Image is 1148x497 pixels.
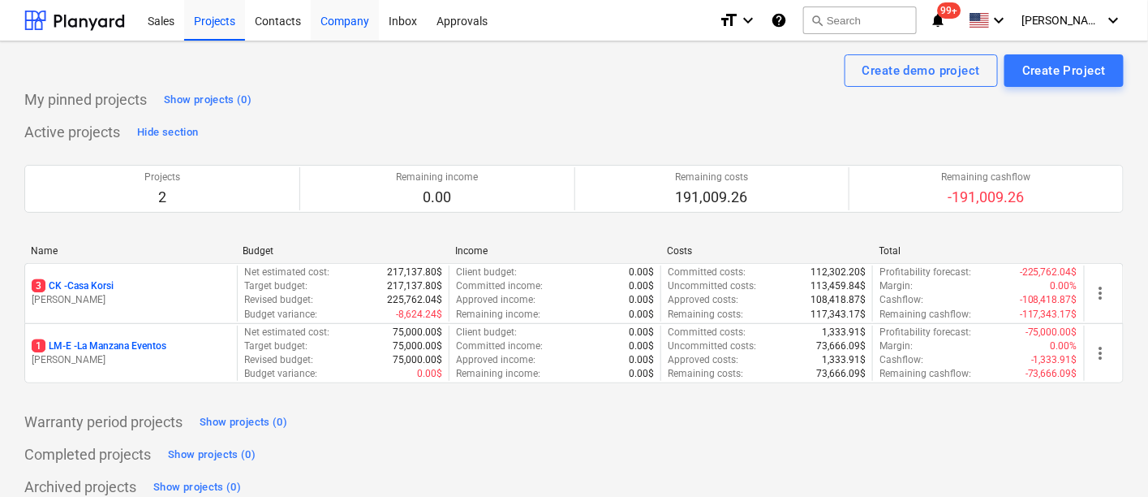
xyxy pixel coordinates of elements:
p: Remaining costs : [668,367,743,381]
p: Target budget : [244,279,307,293]
p: Uncommitted costs : [668,339,756,353]
p: 112,302.20$ [810,266,866,279]
div: Costs [667,245,866,257]
button: Show projects (0) [196,409,291,435]
p: Completed projects [24,445,151,465]
div: Show projects (0) [164,91,252,110]
p: Net estimated cost : [244,266,329,279]
p: Remaining costs : [668,308,743,322]
button: Show projects (0) [160,87,256,113]
p: Cashflow : [879,293,923,307]
p: Margin : [879,279,913,293]
p: Profitability forecast : [879,326,971,339]
i: notifications [930,11,946,30]
p: Committed income : [456,339,543,353]
p: Projects [144,171,180,184]
p: 0.00$ [629,326,654,339]
i: format_size [719,11,738,30]
p: 0.00$ [629,367,654,381]
p: -8,624.24$ [396,308,442,322]
p: 117,343.17$ [810,308,866,322]
span: 1 [32,339,45,352]
p: 113,459.84$ [810,279,866,293]
p: Client budget : [456,326,517,339]
div: Show projects (0) [153,478,241,497]
p: 73,666.09$ [816,367,866,381]
p: 0.00$ [629,339,654,353]
p: Active projects [24,123,120,142]
p: Remaining income : [456,308,540,322]
p: Remaining income [396,171,478,184]
p: Profitability forecast : [879,266,971,279]
p: 0.00$ [629,293,654,307]
p: Revised budget : [244,293,313,307]
p: 2 [144,188,180,207]
span: more_vert [1091,344,1111,363]
p: -75,000.00$ [1025,326,1077,339]
p: Margin : [879,339,913,353]
iframe: Chat Widget [1067,419,1148,497]
p: Uncommitted costs : [668,279,756,293]
p: 75,000.00$ [393,339,442,353]
p: Committed income : [456,279,543,293]
p: 191,009.26 [675,188,748,207]
p: 75,000.00$ [393,353,442,367]
button: Show projects (0) [164,442,260,468]
p: 0.00$ [629,266,654,279]
p: CK - Casa Korsi [32,279,114,293]
p: 217,137.80$ [387,266,442,279]
p: Approved income : [456,293,535,307]
p: -117,343.17$ [1020,308,1077,322]
p: Client budget : [456,266,517,279]
p: Remaining cashflow [941,171,1030,184]
button: Search [803,6,917,34]
p: 0.00$ [629,279,654,293]
button: Hide section [133,119,202,145]
span: search [810,14,823,27]
div: Total [879,245,1078,257]
p: Target budget : [244,339,307,353]
p: -73,666.09$ [1025,367,1077,381]
p: Cashflow : [879,353,923,367]
i: keyboard_arrow_down [1104,11,1124,30]
p: Remaining costs [675,171,748,184]
span: 3 [32,279,45,292]
div: 3CK -Casa Korsi[PERSON_NAME] [32,279,230,307]
p: My pinned projects [24,90,147,110]
p: -191,009.26 [941,188,1030,207]
button: Create demo project [845,54,998,87]
i: Knowledge base [771,11,787,30]
div: Hide section [137,123,198,142]
p: 73,666.09$ [816,339,866,353]
p: LM-E - La Manzana Eventos [32,339,166,353]
div: Name [31,245,230,257]
p: 0.00$ [417,367,442,381]
div: Show projects (0) [200,413,287,432]
p: Remaining income : [456,367,540,381]
button: Create Project [1004,54,1124,87]
p: -225,762.04$ [1020,266,1077,279]
p: Revised budget : [244,353,313,367]
p: Approved costs : [668,293,738,307]
p: -1,333.91$ [1031,353,1077,367]
p: Budget variance : [244,367,317,381]
p: 75,000.00$ [393,326,442,339]
p: 225,762.04$ [387,293,442,307]
i: keyboard_arrow_down [738,11,758,30]
span: 99+ [938,2,961,19]
div: 1LM-E -La Manzana Eventos[PERSON_NAME] [32,339,230,367]
div: Show projects (0) [168,446,256,465]
div: Create demo project [862,60,980,81]
p: 0.00$ [629,308,654,322]
p: 1,333.91$ [822,326,866,339]
p: 108,418.87$ [810,293,866,307]
p: -108,418.87$ [1020,293,1077,307]
p: Archived projects [24,478,136,497]
p: 0.00$ [629,353,654,367]
p: 0.00% [1051,339,1077,353]
p: Remaining cashflow : [879,308,971,322]
p: Warranty period projects [24,413,183,432]
div: Income [455,245,654,257]
p: Committed costs : [668,326,746,339]
p: [PERSON_NAME] [32,293,230,307]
